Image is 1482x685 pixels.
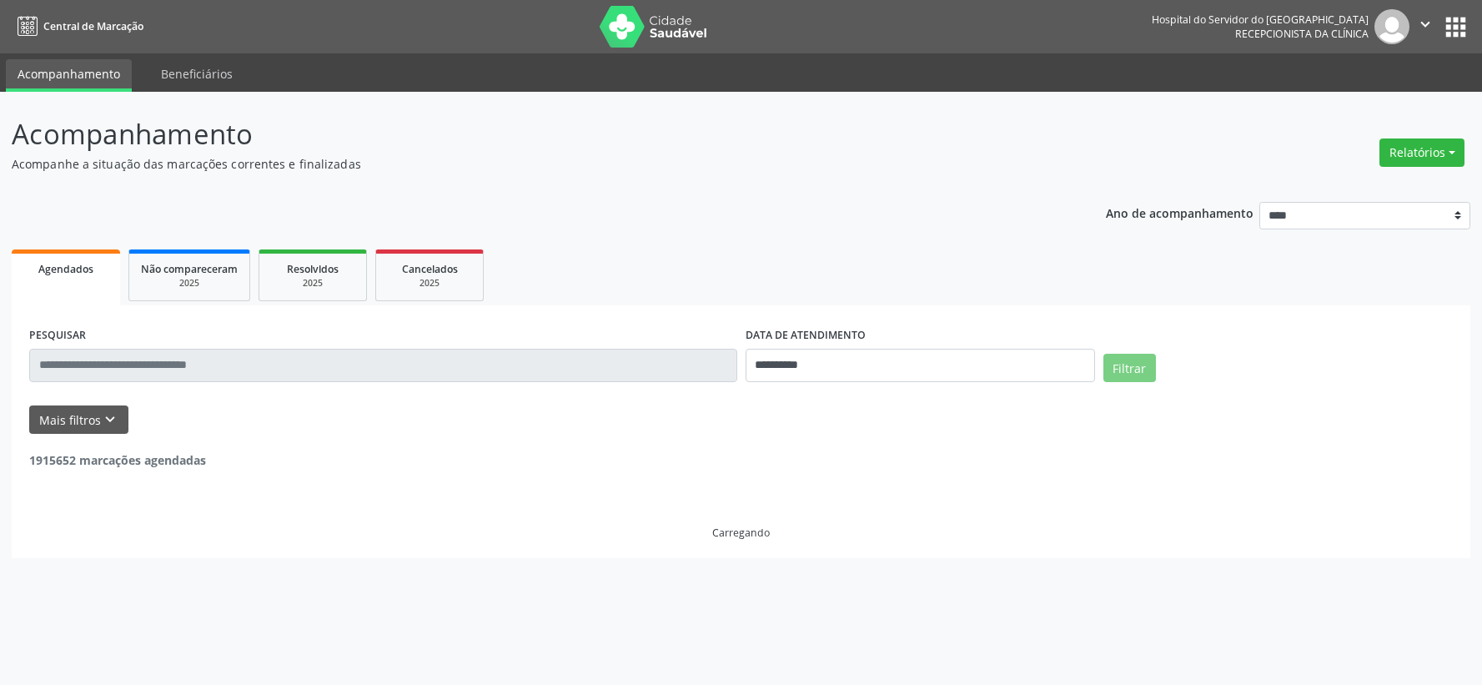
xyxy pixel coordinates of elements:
button: Mais filtroskeyboard_arrow_down [29,405,128,435]
a: Beneficiários [149,59,244,88]
p: Acompanhamento [12,113,1032,155]
i:  [1416,15,1434,33]
button: Filtrar [1103,354,1156,382]
p: Ano de acompanhamento [1106,202,1253,223]
img: img [1374,9,1409,44]
i: keyboard_arrow_down [101,410,119,429]
div: 2025 [141,277,238,290]
button: apps [1441,13,1470,42]
div: Carregando [712,526,770,540]
span: Recepcionista da clínica [1235,27,1369,41]
span: Cancelados [402,262,458,276]
div: 2025 [388,277,471,290]
label: PESQUISAR [29,323,86,349]
span: Não compareceram [141,262,238,276]
strong: 1915652 marcações agendadas [29,452,206,468]
span: Central de Marcação [43,19,143,33]
button: Relatórios [1379,139,1464,167]
a: Acompanhamento [6,59,132,92]
div: Hospital do Servidor do [GEOGRAPHIC_DATA] [1152,13,1369,27]
p: Acompanhe a situação das marcações correntes e finalizadas [12,155,1032,173]
button:  [1409,9,1441,44]
span: Agendados [38,262,93,276]
div: 2025 [271,277,354,290]
label: DATA DE ATENDIMENTO [746,323,866,349]
a: Central de Marcação [12,13,143,40]
span: Resolvidos [287,262,339,276]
